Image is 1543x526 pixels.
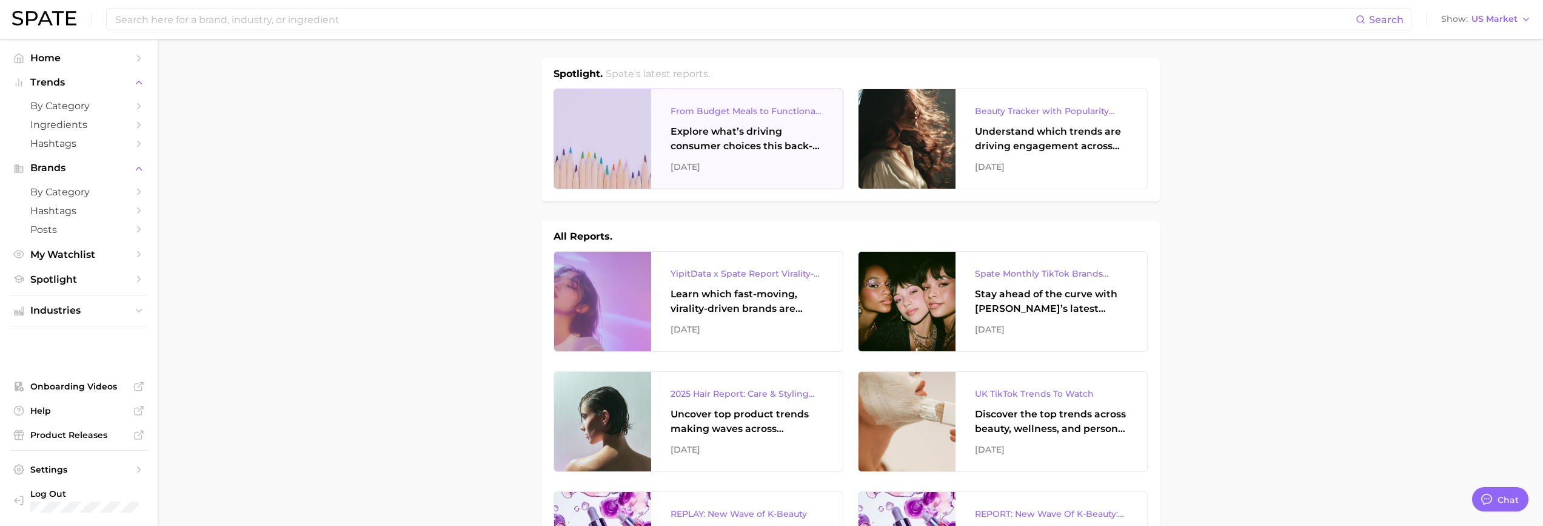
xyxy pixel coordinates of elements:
[30,464,127,475] span: Settings
[30,224,127,235] span: Posts
[10,270,148,289] a: Spotlight
[10,96,148,115] a: by Category
[1441,16,1468,22] span: Show
[30,138,127,149] span: Hashtags
[30,488,138,499] span: Log Out
[30,163,127,174] span: Brands
[10,115,148,134] a: Ingredients
[858,371,1148,472] a: UK TikTok Trends To WatchDiscover the top trends across beauty, wellness, and personal care on Ti...
[671,507,823,521] div: REPLAY: New Wave of K-Beauty
[30,430,127,440] span: Product Releases
[12,11,76,25] img: SPATE
[30,52,127,64] span: Home
[554,67,603,81] h1: Spotlight.
[975,124,1128,153] div: Understand which trends are driving engagement across platforms in the skin, hair, makeup, and fr...
[975,104,1128,118] div: Beauty Tracker with Popularity Index
[671,160,823,174] div: [DATE]
[30,305,127,316] span: Industries
[975,442,1128,457] div: [DATE]
[10,159,148,177] button: Brands
[1438,12,1534,27] button: ShowUS Market
[10,220,148,239] a: Posts
[30,274,127,285] span: Spotlight
[858,89,1148,189] a: Beauty Tracker with Popularity IndexUnderstand which trends are driving engagement across platfor...
[858,251,1148,352] a: Spate Monthly TikTok Brands TrackerStay ahead of the curve with [PERSON_NAME]’s latest monthly tr...
[554,371,843,472] a: 2025 Hair Report: Care & Styling ProductsUncover top product trends making waves across platforms...
[554,251,843,352] a: YipitData x Spate Report Virality-Driven Brands Are Taking a Slice of the Beauty PieLearn which f...
[975,407,1128,436] div: Discover the top trends across beauty, wellness, and personal care on TikTok [GEOGRAPHIC_DATA].
[30,381,127,392] span: Onboarding Videos
[671,124,823,153] div: Explore what’s driving consumer choices this back-to-school season From budget-friendly meals to ...
[975,386,1128,401] div: UK TikTok Trends To Watch
[554,229,612,244] h1: All Reports.
[671,322,823,337] div: [DATE]
[30,119,127,130] span: Ingredients
[10,201,148,220] a: Hashtags
[10,460,148,479] a: Settings
[10,302,148,320] button: Industries
[671,442,823,457] div: [DATE]
[10,49,148,67] a: Home
[10,134,148,153] a: Hashtags
[1471,16,1518,22] span: US Market
[671,386,823,401] div: 2025 Hair Report: Care & Styling Products
[30,405,127,416] span: Help
[114,9,1356,30] input: Search here for a brand, industry, or ingredient
[606,67,710,81] h2: Spate's latest reports.
[671,407,823,436] div: Uncover top product trends making waves across platforms — along with key insights into benefits,...
[10,245,148,264] a: My Watchlist
[30,186,127,198] span: by Category
[1369,14,1404,25] span: Search
[10,73,148,92] button: Trends
[975,507,1128,521] div: REPORT: New Wave Of K-Beauty: [GEOGRAPHIC_DATA]’s Trending Innovations In Skincare & Color Cosmetics
[975,160,1128,174] div: [DATE]
[671,266,823,281] div: YipitData x Spate Report Virality-Driven Brands Are Taking a Slice of the Beauty Pie
[30,100,127,112] span: by Category
[975,266,1128,281] div: Spate Monthly TikTok Brands Tracker
[554,89,843,189] a: From Budget Meals to Functional Snacks: Food & Beverage Trends Shaping Consumer Behavior This Sch...
[10,183,148,201] a: by Category
[671,104,823,118] div: From Budget Meals to Functional Snacks: Food & Beverage Trends Shaping Consumer Behavior This Sch...
[30,249,127,260] span: My Watchlist
[10,402,148,420] a: Help
[10,426,148,444] a: Product Releases
[10,485,148,516] a: Log out. Currently logged in with e-mail unhokang@lghnh.com.
[30,205,127,217] span: Hashtags
[10,377,148,396] a: Onboarding Videos
[671,287,823,316] div: Learn which fast-moving, virality-driven brands are leading the pack, the risks of viral growth, ...
[975,287,1128,316] div: Stay ahead of the curve with [PERSON_NAME]’s latest monthly tracker, spotlighting the fastest-gro...
[975,322,1128,337] div: [DATE]
[30,77,127,88] span: Trends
